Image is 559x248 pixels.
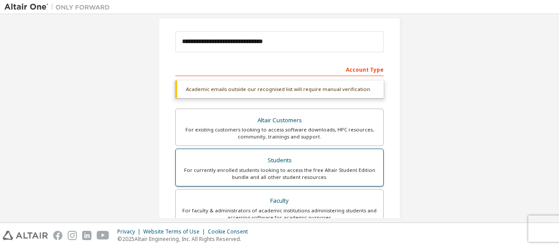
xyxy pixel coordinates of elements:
div: Altair Customers [181,114,378,127]
div: Faculty [181,195,378,207]
img: facebook.svg [53,231,62,240]
div: Website Terms of Use [143,228,208,235]
div: Students [181,154,378,167]
div: Cookie Consent [208,228,253,235]
img: linkedin.svg [82,231,91,240]
img: youtube.svg [97,231,109,240]
div: Account Type [175,62,384,76]
div: For faculty & administrators of academic institutions administering students and accessing softwa... [181,207,378,221]
p: © 2025 Altair Engineering, Inc. All Rights Reserved. [117,235,253,243]
img: altair_logo.svg [3,231,48,240]
div: Privacy [117,228,143,235]
img: Altair One [4,3,114,11]
div: Academic emails outside our recognised list will require manual verification. [175,80,384,98]
img: instagram.svg [68,231,77,240]
div: For currently enrolled students looking to access the free Altair Student Edition bundle and all ... [181,167,378,181]
div: For existing customers looking to access software downloads, HPC resources, community, trainings ... [181,126,378,140]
